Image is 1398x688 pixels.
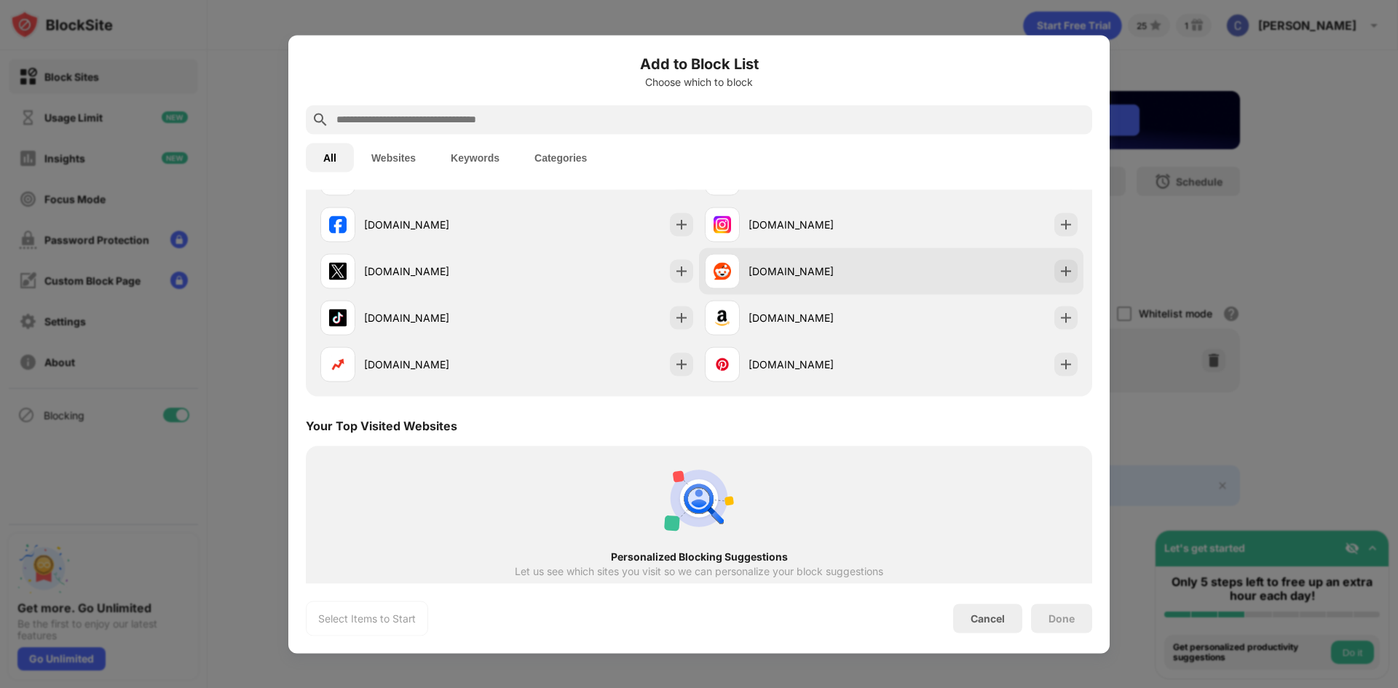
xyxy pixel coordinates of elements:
img: favicons [329,355,347,373]
img: search.svg [312,111,329,128]
img: favicons [329,262,347,280]
img: personal-suggestions.svg [664,463,734,533]
div: Done [1048,612,1075,624]
div: [DOMAIN_NAME] [364,310,507,325]
div: Choose which to block [306,76,1092,87]
div: [DOMAIN_NAME] [749,357,891,372]
button: Websites [354,143,433,172]
div: [DOMAIN_NAME] [364,357,507,372]
div: Personalized Blocking Suggestions [332,550,1066,562]
button: Keywords [433,143,517,172]
img: favicons [329,309,347,326]
div: [DOMAIN_NAME] [364,264,507,279]
div: Let us see which sites you visit so we can personalize your block suggestions [515,565,883,577]
h6: Add to Block List [306,52,1092,74]
div: [DOMAIN_NAME] [749,264,891,279]
button: All [306,143,354,172]
img: favicons [329,216,347,233]
img: favicons [714,262,731,280]
button: Categories [517,143,604,172]
img: favicons [714,355,731,373]
img: favicons [714,309,731,326]
img: favicons [714,216,731,233]
div: [DOMAIN_NAME] [749,310,891,325]
div: Your Top Visited Websites [306,418,457,432]
div: [DOMAIN_NAME] [364,217,507,232]
div: Select Items to Start [318,611,416,625]
div: Cancel [971,612,1005,625]
div: [DOMAIN_NAME] [749,217,891,232]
